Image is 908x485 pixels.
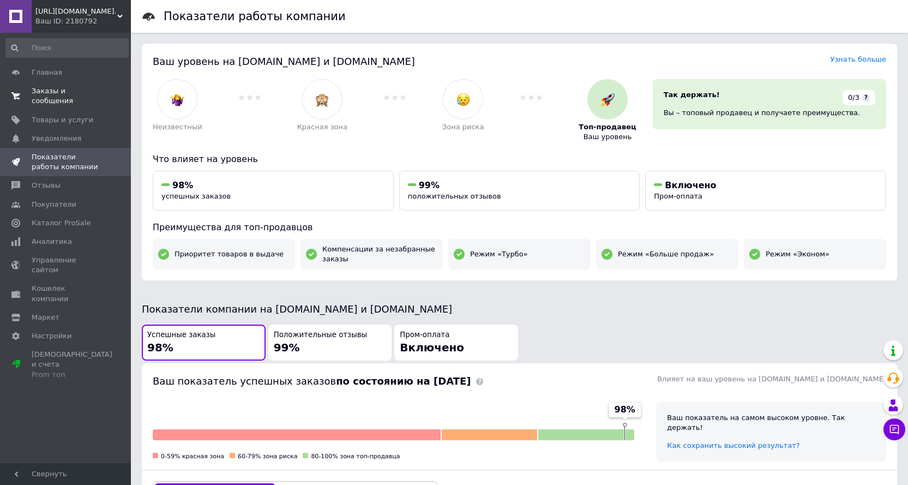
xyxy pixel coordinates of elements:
[470,249,528,259] span: Режим «Турбо»
[268,325,392,361] button: Положительные отзывы99%
[32,284,101,303] span: Кошелек компании
[142,303,452,315] span: Показатели компании на [DOMAIN_NAME] и [DOMAIN_NAME]
[654,192,702,200] span: Пром-оплата
[32,86,101,106] span: Заказы и сообщения
[142,325,266,361] button: Успешные заказы98%
[32,370,112,380] div: Prom топ
[442,122,484,132] span: Зона риска
[147,330,215,340] span: Успешные заказы
[35,7,117,16] span: http://oltomcompany.com.ua.
[32,134,81,143] span: Уведомления
[667,413,875,433] div: Ваш показатель на самом высоком уровне. Так держать!
[618,249,714,259] span: Режим «Больше продаж»
[32,313,59,322] span: Маркет
[153,122,202,132] span: Неизвестный
[862,94,870,101] span: ?
[32,115,93,125] span: Товары и услуги
[161,453,224,460] span: 0-59% красная зона
[419,180,440,190] span: 99%
[315,93,329,106] img: :see_no_evil:
[32,181,61,190] span: Отзывы
[32,218,91,228] span: Каталог ProSale
[153,171,394,211] button: 98%успешных заказов
[645,171,886,211] button: ВключеноПром-оплата
[456,93,470,106] img: :disappointed_relieved:
[175,249,284,259] span: Приоритет товаров в выдаче
[171,93,184,106] img: :woman-shrugging:
[400,341,464,354] span: Включено
[400,330,449,340] span: Пром-оплата
[399,171,640,211] button: 99%положительных отзывов
[32,331,71,341] span: Настройки
[153,56,415,67] span: Ваш уровень на [DOMAIN_NAME] и [DOMAIN_NAME]
[172,180,193,190] span: 98%
[32,255,101,275] span: Управление сайтом
[665,180,716,190] span: Включено
[32,200,76,209] span: Покупатели
[615,404,635,416] span: 98%
[657,375,886,383] span: Влияет на ваш уровень на [DOMAIN_NAME] и [DOMAIN_NAME]
[32,237,72,247] span: Аналитика
[322,244,437,264] span: Компенсации за незабранные заказы
[32,350,112,380] span: [DEMOGRAPHIC_DATA] и счета
[32,68,62,77] span: Главная
[830,55,886,63] a: Узнать больше
[274,341,300,354] span: 99%
[601,93,615,106] img: :rocket:
[274,330,367,340] span: Положительные отзывы
[297,122,347,132] span: Красная зона
[667,441,799,450] a: Как сохранить высокий результат?
[147,341,173,354] span: 98%
[161,192,231,200] span: успешных заказов
[153,154,258,164] span: Что влияет на уровень
[153,375,471,387] span: Ваш показатель успешных заказов
[664,91,720,99] span: Так держать!
[664,108,875,118] div: Вы – топовый продавец и получаете преимущества.
[238,453,297,460] span: 60-79% зона риска
[5,38,129,58] input: Поиск
[164,10,346,23] h1: Показатели работы компании
[32,152,101,172] span: Показатели работы компании
[883,418,905,440] button: Чат с покупателем
[394,325,518,361] button: Пром-оплатаВключено
[584,132,632,142] span: Ваш уровень
[843,90,875,105] div: 0/3
[311,453,400,460] span: 80-100% зона топ-продавца
[766,249,829,259] span: Режим «Эконом»
[153,222,312,232] span: Преимущества для топ-продавцов
[336,375,471,387] b: по состоянию на [DATE]
[35,16,131,26] div: Ваш ID: 2180792
[408,192,501,200] span: положительных отзывов
[579,122,636,132] span: Топ-продавец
